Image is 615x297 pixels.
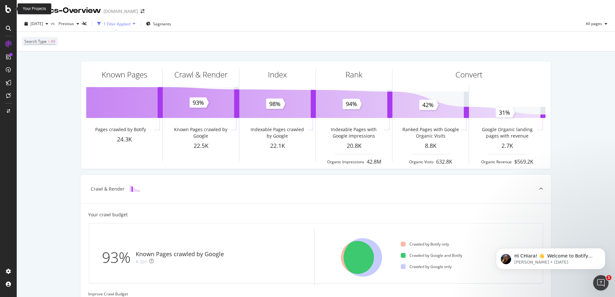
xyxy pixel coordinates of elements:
div: arrow-right-arrow-left [141,9,144,14]
div: Analytics - Overview [22,5,101,16]
div: Rank [345,69,363,80]
button: [DATE] [22,19,51,29]
div: 93% [102,247,136,268]
div: 1 Filter Applied [104,21,130,27]
span: Search Type [24,39,47,44]
div: Organic Impressions [327,159,364,165]
div: Crawled by Google and Botify [401,253,462,258]
button: Segments [143,19,174,29]
span: Hi CHiara! 👋 Welcome to Botify chat support! Have a question? Reply to this message and our team ... [28,19,110,50]
div: Your Projects [23,6,46,12]
iframe: Intercom notifications message [486,235,615,280]
span: Segments [153,21,171,27]
span: 2025 Sep. 30th [31,21,43,26]
div: Crawled by Botify only [401,241,449,247]
div: [DOMAIN_NAME] [104,8,138,14]
div: Your crawl budget [88,212,128,218]
div: Crawl & Render [91,186,124,192]
div: 24.3K [86,135,162,144]
span: Previous [56,21,74,26]
div: Crawl & Render [174,69,227,80]
span: = [48,39,50,44]
div: Known Pages [102,69,147,80]
div: Known Pages crawled by Google [172,126,229,139]
div: 22.5K [163,142,239,150]
div: Crawled by Google only [401,264,452,269]
button: 1 Filter Applied [95,19,138,29]
span: 1 [606,275,611,280]
div: Pages crawled by Botify [95,126,146,133]
span: All [51,37,55,46]
iframe: Intercom live chat [593,275,609,291]
div: 2pt [140,258,147,265]
img: Equal [136,261,138,263]
div: 42.8M [367,158,381,166]
button: Previous [56,19,82,29]
button: All pages [583,19,610,29]
div: 22.1K [239,142,316,150]
img: block-icon [130,186,140,192]
span: All pages [583,21,602,26]
span: vs [51,21,56,26]
div: Index [268,69,287,80]
div: Improve Crawl Budget [88,291,544,297]
div: Known Pages crawled by Google [136,250,224,258]
div: 20.8K [316,142,392,150]
div: Indexable Pages crawled by Google [248,126,306,139]
p: Message from Laura, sent 6w ago [28,25,111,31]
div: Indexable Pages with Google Impressions [325,126,382,139]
